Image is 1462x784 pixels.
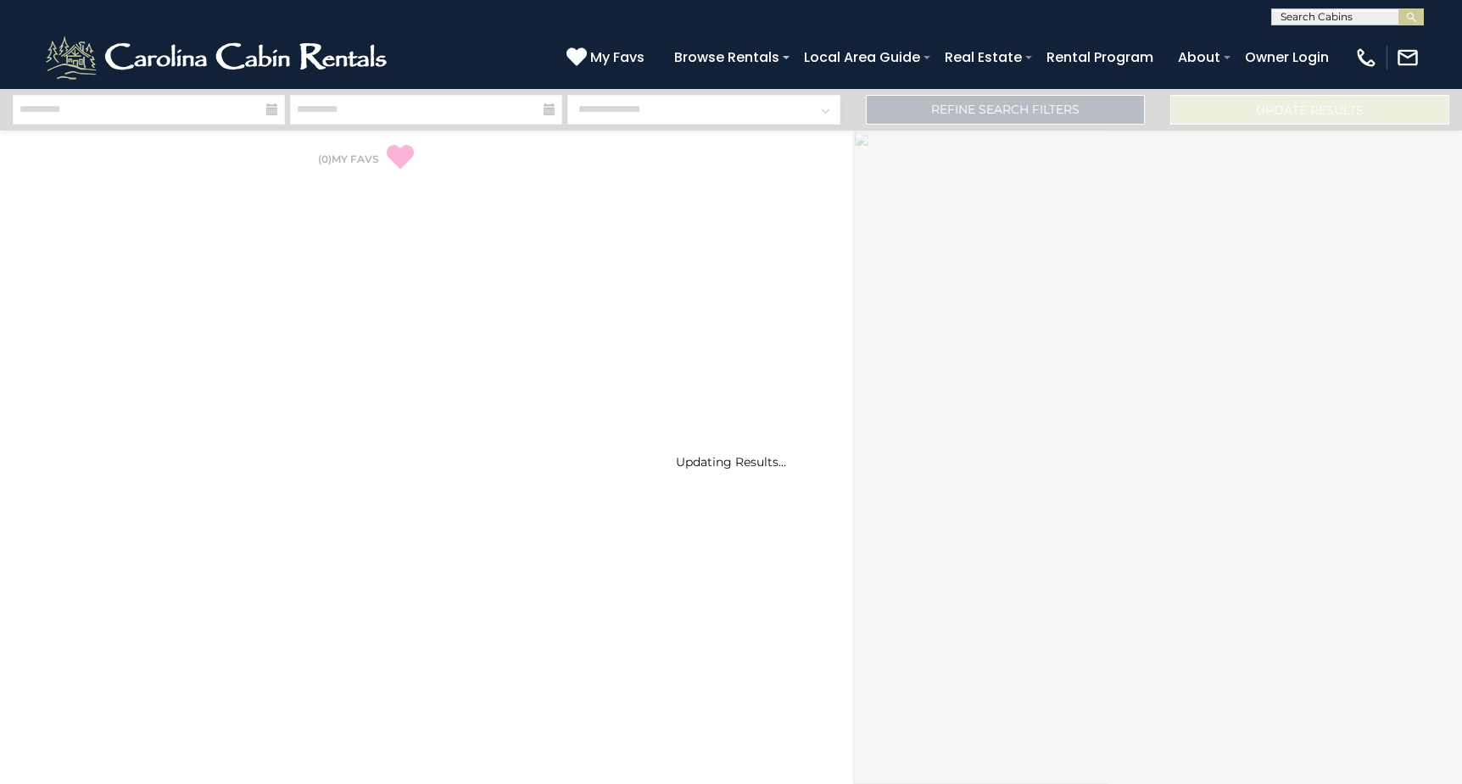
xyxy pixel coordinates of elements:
[1038,42,1162,72] a: Rental Program
[1169,42,1229,72] a: About
[590,47,645,68] span: My Favs
[1396,46,1420,70] img: mail-regular-white.png
[666,42,788,72] a: Browse Rentals
[1236,42,1337,72] a: Owner Login
[566,47,649,69] a: My Favs
[795,42,929,72] a: Local Area Guide
[936,42,1030,72] a: Real Estate
[1354,46,1378,70] img: phone-regular-white.png
[42,32,394,83] img: White-1-2.png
